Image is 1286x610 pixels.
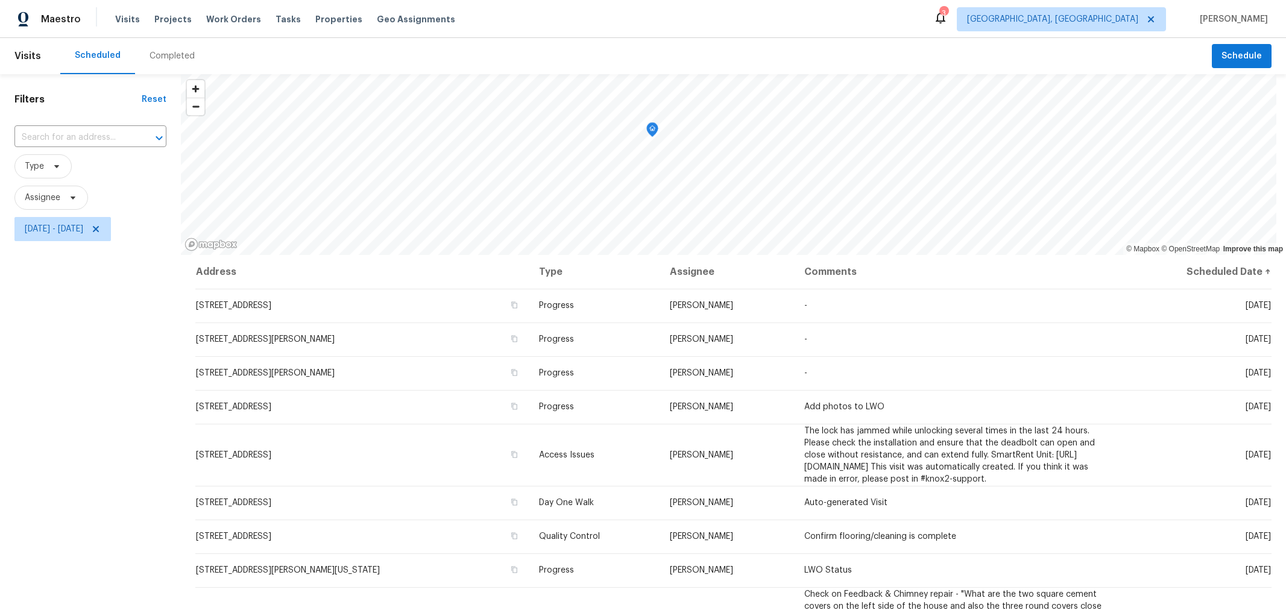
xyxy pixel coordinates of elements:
span: Tasks [276,15,301,24]
span: [DATE] [1246,403,1271,411]
span: Progress [539,301,574,310]
button: Copy Address [509,300,520,310]
a: Improve this map [1223,245,1283,253]
th: Type [529,255,660,289]
span: [PERSON_NAME] [670,335,733,344]
span: [DATE] [1246,301,1271,310]
span: The lock has jammed while unlocking several times in the last 24 hours. Please check the installa... [804,427,1095,483]
button: Copy Address [509,367,520,378]
span: [STREET_ADDRESS] [196,532,271,541]
th: Address [195,255,529,289]
div: 3 [939,7,948,19]
th: Comments [795,255,1118,289]
span: Day One Walk [539,498,594,507]
span: Type [25,160,44,172]
span: [PERSON_NAME] [670,369,733,377]
th: Scheduled Date ↑ [1117,255,1272,289]
button: Copy Address [509,449,520,460]
button: Schedule [1212,44,1272,69]
a: Mapbox [1126,245,1159,253]
span: [DATE] [1246,532,1271,541]
span: [DATE] [1246,451,1271,459]
span: [PERSON_NAME] [1195,13,1268,25]
span: [DATE] [1246,369,1271,377]
span: [STREET_ADDRESS] [196,498,271,507]
button: Copy Address [509,401,520,412]
span: [STREET_ADDRESS] [196,301,271,310]
button: Copy Address [509,564,520,575]
span: Add photos to LWO [804,403,884,411]
div: Completed [150,50,195,62]
th: Assignee [660,255,795,289]
input: Search for an address... [14,128,133,147]
span: Geo Assignments [377,13,455,25]
a: Mapbox homepage [184,237,238,251]
span: Visits [115,13,140,25]
span: Visits [14,43,41,69]
span: Quality Control [539,532,600,541]
span: Work Orders [206,13,261,25]
span: [PERSON_NAME] [670,532,733,541]
span: Properties [315,13,362,25]
span: Maestro [41,13,81,25]
div: Scheduled [75,49,121,61]
span: Progress [539,369,574,377]
span: [STREET_ADDRESS] [196,403,271,411]
span: - [804,335,807,344]
span: [PERSON_NAME] [670,498,733,507]
span: [STREET_ADDRESS] [196,451,271,459]
span: [DATE] - [DATE] [25,223,83,235]
canvas: Map [181,74,1276,255]
span: [PERSON_NAME] [670,566,733,574]
span: [DATE] [1246,566,1271,574]
span: [STREET_ADDRESS][PERSON_NAME] [196,335,335,344]
span: - [804,369,807,377]
span: [DATE] [1246,498,1271,507]
span: Access Issues [539,451,594,459]
h1: Filters [14,93,142,105]
div: Reset [142,93,166,105]
span: - [804,301,807,310]
span: Assignee [25,192,60,204]
span: LWO Status [804,566,852,574]
button: Copy Address [509,530,520,541]
span: [GEOGRAPHIC_DATA], [GEOGRAPHIC_DATA] [967,13,1138,25]
div: Map marker [646,122,658,141]
span: [STREET_ADDRESS][PERSON_NAME] [196,369,335,377]
button: Copy Address [509,497,520,508]
span: Progress [539,566,574,574]
span: Auto-generated Visit [804,498,887,507]
button: Open [151,130,168,146]
span: Confirm flooring/cleaning is complete [804,532,956,541]
span: [PERSON_NAME] [670,301,733,310]
span: Schedule [1221,49,1262,64]
button: Zoom in [187,80,204,98]
span: [PERSON_NAME] [670,403,733,411]
a: OpenStreetMap [1161,245,1220,253]
span: [PERSON_NAME] [670,451,733,459]
span: [STREET_ADDRESS][PERSON_NAME][US_STATE] [196,566,380,574]
span: [DATE] [1246,335,1271,344]
button: Zoom out [187,98,204,115]
button: Copy Address [509,333,520,344]
span: Progress [539,335,574,344]
span: Progress [539,403,574,411]
span: Projects [154,13,192,25]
